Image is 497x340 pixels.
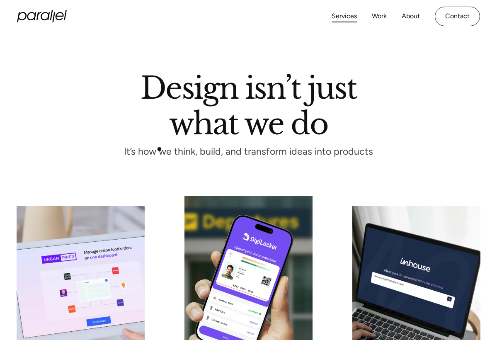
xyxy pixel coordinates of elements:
[17,10,67,22] a: home
[332,10,357,22] a: Services
[372,10,387,22] a: Work
[141,74,356,135] h1: Design isn’t just what we do
[402,10,420,22] a: About
[107,148,391,155] p: It’s how we think, build, and transform ideas into products
[435,7,480,26] a: Contact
